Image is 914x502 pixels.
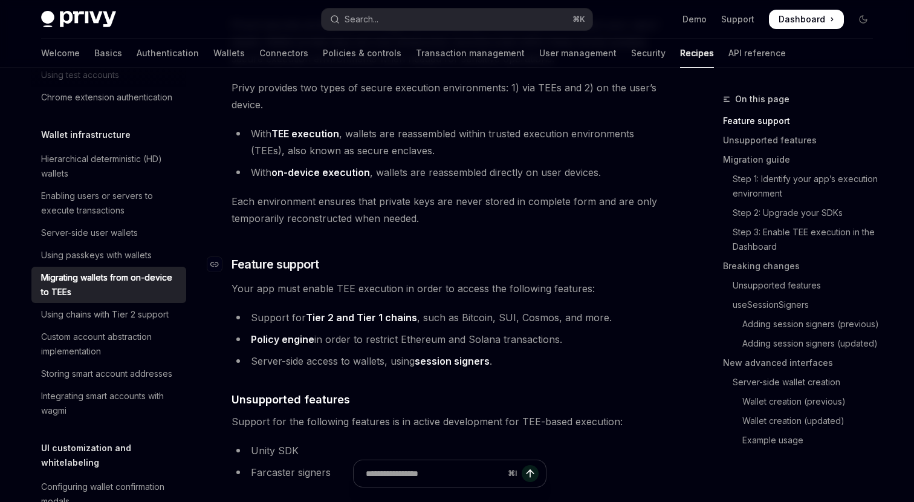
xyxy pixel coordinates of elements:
[31,267,186,303] a: Migrating wallets from on-device to TEEs
[723,169,883,203] a: Step 1: Identify your app’s execution environment
[31,86,186,108] a: Chrome extension authentication
[415,355,490,368] a: session signers
[41,248,152,262] div: Using passkeys with wallets
[259,39,308,68] a: Connectors
[207,256,232,273] a: Navigate to header
[232,391,350,408] span: Unsupported features
[41,39,80,68] a: Welcome
[572,15,585,24] span: ⌘ K
[31,304,186,325] a: Using chains with Tier 2 support
[723,203,883,223] a: Step 2: Upgrade your SDKs
[728,39,786,68] a: API reference
[306,311,417,324] a: Tier 2 and Tier 1 chains
[345,12,378,27] div: Search...
[31,326,186,362] a: Custom account abstraction implementation
[232,353,667,370] li: Server-side access to wallets, using .
[723,431,883,450] a: Example usage
[213,39,245,68] a: Wallets
[31,185,186,221] a: Enabling users or servers to execute transactions
[723,353,883,373] a: New advanced interfaces
[31,363,186,385] a: Storing smart account addresses
[41,11,116,28] img: dark logo
[723,276,883,295] a: Unsupported features
[41,389,179,418] div: Integrating smart accounts with wagmi
[41,367,172,381] div: Storing smart account addresses
[137,39,199,68] a: Authentication
[723,392,883,411] a: Wallet creation (previous)
[721,13,754,25] a: Support
[94,39,122,68] a: Basics
[735,92,789,106] span: On this page
[232,125,667,159] li: With , wallets are reassembled within trusted execution environments (TEEs), also known as secure...
[723,373,883,392] a: Server-side wallet creation
[779,13,825,25] span: Dashboard
[723,223,883,256] a: Step 3: Enable TEE execution in the Dashboard
[366,460,503,487] input: Ask a question...
[723,131,883,150] a: Unsupported features
[723,256,883,276] a: Breaking changes
[723,150,883,169] a: Migration guide
[680,39,714,68] a: Recipes
[723,411,883,431] a: Wallet creation (updated)
[41,152,179,181] div: Hierarchical deterministic (HD) wallets
[854,10,873,29] button: Toggle dark mode
[41,330,179,359] div: Custom account abstraction implementation
[322,8,592,30] button: Open search
[41,441,186,470] h5: UI customization and whitelabeling
[682,13,707,25] a: Demo
[723,334,883,353] a: Adding session signers (updated)
[232,309,667,326] li: Support for , such as Bitcoin, SUI, Cosmos, and more.
[251,333,314,346] a: Policy engine
[232,331,667,348] li: in order to restrict Ethereum and Solana transactions.
[31,222,186,244] a: Server-side user wallets
[41,270,179,299] div: Migrating wallets from on-device to TEEs
[232,164,667,181] li: With , wallets are reassembled directly on user devices.
[31,385,186,422] a: Integrating smart accounts with wagmi
[41,307,169,322] div: Using chains with Tier 2 support
[232,256,319,273] span: Feature support
[232,442,667,459] li: Unity SDK
[31,148,186,184] a: Hierarchical deterministic (HD) wallets
[539,39,617,68] a: User management
[41,90,172,105] div: Chrome extension authentication
[631,39,666,68] a: Security
[723,315,883,334] a: Adding session signers (previous)
[769,10,844,29] a: Dashboard
[41,128,131,142] h5: Wallet infrastructure
[723,295,883,315] a: useSessionSigners
[232,193,667,227] span: Each environment ensures that private keys are never stored in complete form and are only tempora...
[723,111,883,131] a: Feature support
[416,39,525,68] a: Transaction management
[271,166,370,179] a: on-device execution
[232,280,667,297] span: Your app must enable TEE execution in order to access the following features:
[31,244,186,266] a: Using passkeys with wallets
[232,79,667,113] span: Privy provides two types of secure execution environments: 1) via TEEs and 2) on the user’s device.
[271,128,339,140] a: TEE execution
[41,226,138,240] div: Server-side user wallets
[323,39,401,68] a: Policies & controls
[41,189,179,218] div: Enabling users or servers to execute transactions
[232,413,667,430] span: Support for the following features is in active development for TEE-based execution:
[522,465,539,482] button: Send message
